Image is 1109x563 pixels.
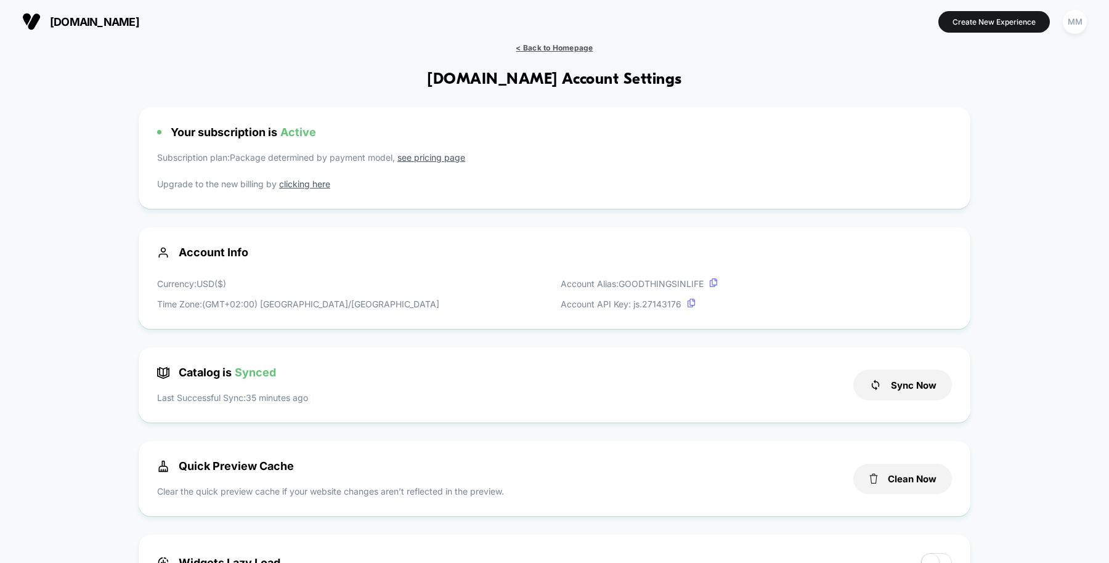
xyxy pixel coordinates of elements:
[853,370,952,400] button: Sync Now
[157,177,952,190] p: Upgrade to the new billing by
[235,366,276,379] span: Synced
[157,151,952,170] p: Subscription plan: Package determined by payment model,
[22,12,41,31] img: Visually logo
[279,179,330,189] a: clicking here
[853,464,952,494] button: Clean Now
[50,15,139,28] span: [DOMAIN_NAME]
[171,126,316,139] span: Your subscription is
[938,11,1050,33] button: Create New Experience
[157,277,439,290] p: Currency: USD ( $ )
[157,298,439,310] p: Time Zone: (GMT+02:00) [GEOGRAPHIC_DATA]/[GEOGRAPHIC_DATA]
[427,71,681,89] h1: [DOMAIN_NAME] Account Settings
[561,277,718,290] p: Account Alias: GOODTHINGSINLIFE
[157,460,294,472] span: Quick Preview Cache
[157,391,308,404] p: Last Successful Sync: 35 minutes ago
[1063,10,1087,34] div: MM
[516,43,593,52] span: < Back to Homepage
[1059,9,1091,34] button: MM
[157,485,504,498] p: Clear the quick preview cache if your website changes aren’t reflected in the preview.
[561,298,718,310] p: Account API Key: js. 27143176
[280,126,316,139] span: Active
[157,366,276,379] span: Catalog is
[397,152,465,163] a: see pricing page
[157,246,952,259] span: Account Info
[18,12,143,31] button: [DOMAIN_NAME]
